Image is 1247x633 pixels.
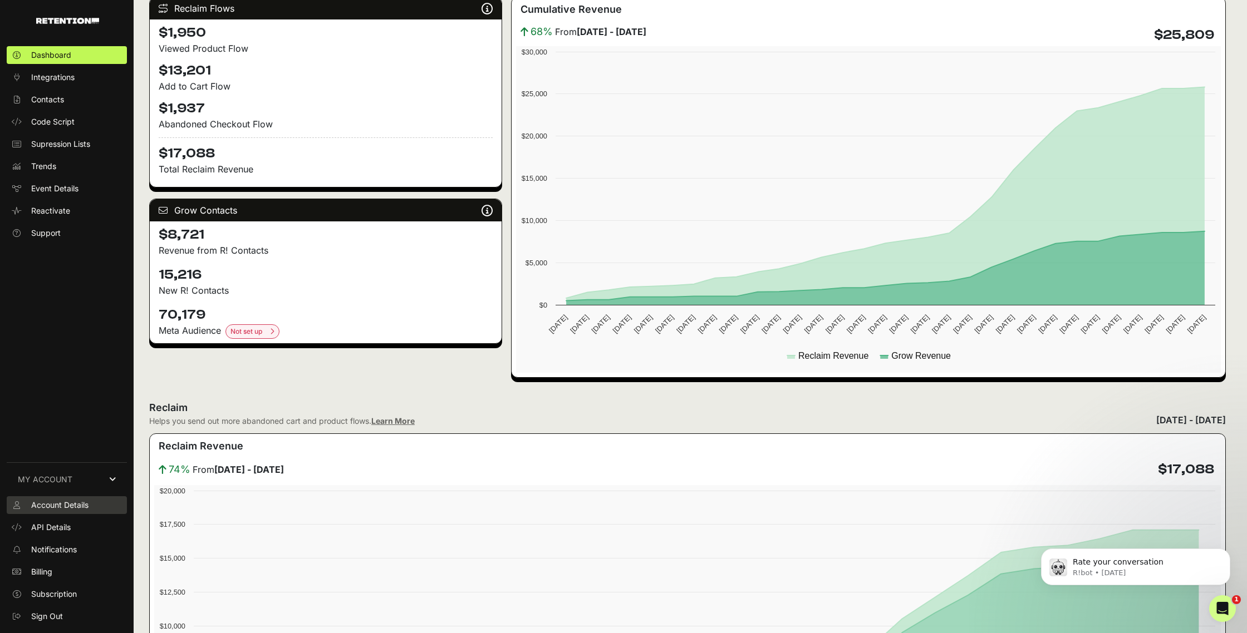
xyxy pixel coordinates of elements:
[159,438,243,454] h3: Reclaim Revenue
[1015,313,1037,335] text: [DATE]
[160,588,185,596] text: $12,500
[522,132,547,140] text: $20,000
[611,313,633,335] text: [DATE]
[7,462,127,496] a: MY ACCOUNT
[888,313,910,335] text: [DATE]
[7,496,127,514] a: Account Details
[760,313,782,335] text: [DATE]
[1037,313,1058,335] text: [DATE]
[149,400,415,416] h2: Reclaim
[159,24,493,42] h4: $1,950
[31,161,56,172] span: Trends
[522,216,547,225] text: $10,000
[7,585,127,603] a: Subscription
[169,462,190,477] span: 74%
[522,174,547,182] text: $15,000
[159,42,493,55] div: Viewed Product Flow
[371,416,415,426] a: Learn More
[994,313,1016,335] text: [DATE]
[521,2,622,17] h3: Cumulative Revenue
[7,135,127,153] a: Supression Lists
[7,541,127,558] a: Notifications
[547,313,569,335] text: [DATE]
[7,518,127,536] a: API Details
[7,607,127,625] a: Sign Out
[7,113,127,131] a: Code Script
[1058,313,1079,335] text: [DATE]
[7,180,127,197] a: Event Details
[909,313,931,335] text: [DATE]
[159,117,493,131] div: Abandoned Checkout Flow
[577,26,646,37] strong: [DATE] - [DATE]
[159,137,493,162] h4: $17,088
[31,50,71,61] span: Dashboard
[930,313,952,335] text: [DATE]
[31,544,77,555] span: Notifications
[7,157,127,175] a: Trends
[696,313,718,335] text: [DATE]
[159,226,493,244] h4: $8,721
[31,589,77,600] span: Subscription
[160,520,185,528] text: $17,500
[159,100,493,117] h4: $1,937
[7,68,127,86] a: Integrations
[1158,461,1214,478] h4: $17,088
[526,259,547,267] text: $5,000
[539,301,547,309] text: $0
[803,313,824,335] text: [DATE]
[159,266,493,284] h4: 15,216
[214,464,284,475] strong: [DATE] - [DATE]
[31,500,89,511] span: Account Details
[7,202,127,220] a: Reactivate
[7,224,127,242] a: Support
[522,90,547,98] text: $25,000
[1143,313,1165,335] text: [DATE]
[951,313,973,335] text: [DATE]
[590,313,611,335] text: [DATE]
[1209,595,1236,622] iframe: Intercom live chat
[160,554,185,562] text: $15,000
[632,313,654,335] text: [DATE]
[824,313,846,335] text: [DATE]
[739,313,760,335] text: [DATE]
[150,199,502,221] div: Grow Contacts
[159,244,493,257] p: Revenue from R! Contacts
[1079,313,1101,335] text: [DATE]
[1156,413,1226,427] div: [DATE] - [DATE]
[31,183,78,194] span: Event Details
[36,18,99,24] img: Retention.com
[31,72,75,83] span: Integrations
[18,474,72,485] span: MY ACCOUNT
[522,48,547,56] text: $30,000
[31,94,64,105] span: Contacts
[1101,313,1122,335] text: [DATE]
[159,62,493,80] h4: $13,201
[718,313,739,335] text: [DATE]
[159,324,493,339] div: Meta Audience
[568,313,590,335] text: [DATE]
[1232,595,1241,604] span: 1
[31,522,71,533] span: API Details
[973,313,994,335] text: [DATE]
[1165,313,1186,335] text: [DATE]
[149,416,415,427] div: Helps you send out more abandoned cart and product flows.
[781,313,803,335] text: [DATE]
[7,46,127,64] a: Dashboard
[798,351,868,360] text: Reclaim Revenue
[555,25,646,38] span: From
[159,284,493,297] p: New R! Contacts
[1186,313,1207,335] text: [DATE]
[845,313,867,335] text: [DATE]
[31,116,75,127] span: Code Script
[31,611,63,622] span: Sign Out
[31,566,52,577] span: Billing
[1024,525,1247,603] iframe: Intercom notifications message
[675,313,696,335] text: [DATE]
[160,487,185,495] text: $20,000
[7,563,127,581] a: Billing
[159,162,493,176] p: Total Reclaim Revenue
